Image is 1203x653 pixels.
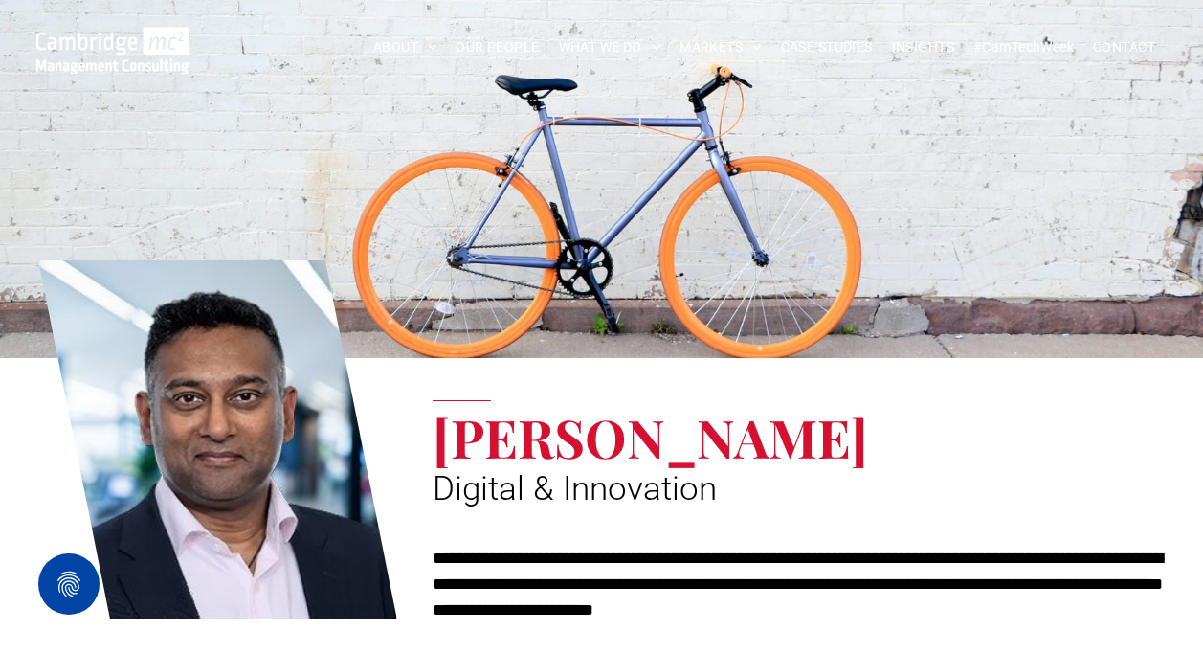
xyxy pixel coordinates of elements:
[670,33,770,62] a: MARKETS
[433,469,717,508] span: Digital & Innovation
[882,33,964,62] a: INSIGHTS
[433,401,868,472] span: [PERSON_NAME]
[446,33,548,62] a: OUR PEOPLE
[771,33,882,62] a: CASE STUDIES
[36,27,189,74] img: Cambridge MC Logo
[549,33,671,62] a: WHAT WE DO
[364,33,447,62] a: ABOUT
[1083,33,1165,62] a: CONTACT
[964,33,1083,62] a: #CamTechWeek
